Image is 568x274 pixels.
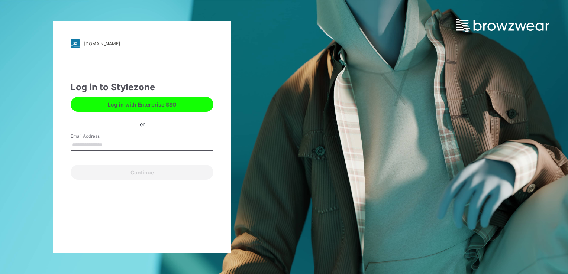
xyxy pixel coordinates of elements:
[71,39,213,48] a: [DOMAIN_NAME]
[71,39,80,48] img: stylezone-logo.562084cfcfab977791bfbf7441f1a819.svg
[71,133,123,140] label: Email Address
[84,41,120,46] div: [DOMAIN_NAME]
[134,120,151,128] div: or
[456,19,549,32] img: browzwear-logo.e42bd6dac1945053ebaf764b6aa21510.svg
[71,81,213,94] div: Log in to Stylezone
[71,97,213,112] button: Log in with Enterprise SSO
